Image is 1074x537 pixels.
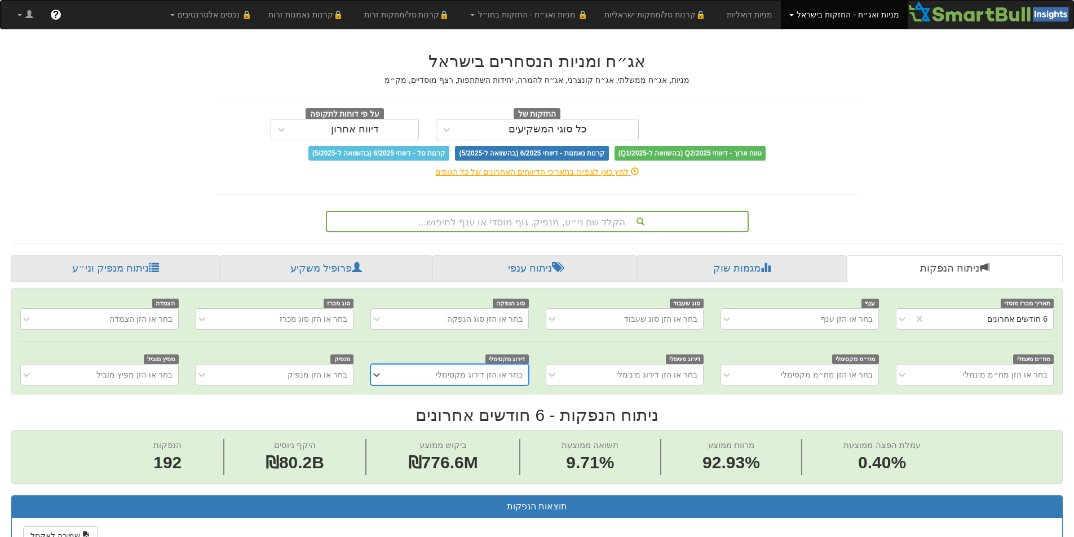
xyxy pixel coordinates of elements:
[963,369,1048,380] div: בחר או הזן מח״מ מינמלי
[861,299,879,308] span: ענף
[11,406,1063,424] h2: ניתוח הנפקות - 6 חודשים אחרונים
[447,313,523,325] div: בחר או הזן סוג הנפקה
[20,502,1054,512] h3: תוצאות הנפקות
[266,453,324,472] span: ₪80.2B
[596,1,718,29] a: 🔒קרנות סל/מחקות ישראליות
[821,313,873,325] div: בחר או הזן ענף
[562,451,618,475] span: 9.71%
[843,440,920,450] span: עמלת הפצה ממוצעת
[702,451,760,475] span: 92.93%
[408,453,478,472] span: ₪776.6M
[52,9,59,20] span: ?
[637,255,846,282] a: מגמות שוק
[615,146,766,161] span: טווח ארוך - דיווחי Q2/2025 (בהשוואה ל-Q1/2025)
[331,124,379,135] div: דיווח אחרון
[1001,299,1054,308] span: תאריך מכרז מוסדי
[260,1,356,29] a: 🔒קרנות נאמנות זרות
[153,440,182,450] span: הנפקות
[42,1,70,29] a: ?
[987,313,1048,325] div: 6 חודשים אחרונים
[109,313,173,325] div: בחר או הזן הצמדה
[509,124,587,135] div: כל סוגי המשקיעים
[1013,354,1054,364] span: מח״מ מינמלי
[330,354,353,364] span: מנפיק
[432,255,637,282] a: ניתוח ענפי
[280,313,348,325] div: בחר או הזן סוג מכרז
[781,369,873,380] div: בחר או הזן מח״מ מקסימלי
[718,1,781,29] a: מניות דואליות
[462,1,596,29] a: 🔒 מניות ואג״ח - החזקות בחו״ל
[152,299,179,308] span: הצמדה
[847,255,1063,282] a: ניתוח הנפקות
[324,299,354,308] span: סוג מכרז
[616,369,697,380] div: בחר או הזן דירוג מינימלי
[670,299,704,308] span: סוג שעבוד
[624,313,697,325] div: בחר או הזן סוג שעבוד
[288,369,347,380] div: בחר או הזן מנפיק
[708,440,754,450] span: מרווח ממוצע
[356,1,462,29] a: 🔒קרנות סל/מחקות זרות
[220,255,432,282] a: פרופיל משקיע
[832,354,879,364] span: מח״מ מקסימלי
[216,52,859,70] h2: אג״ח ומניות הנסחרים בישראל
[514,108,561,121] span: החזקות של
[274,440,316,450] span: היקף גיוסים
[485,354,529,364] span: דירוג מקסימלי
[96,369,173,380] div: בחר או הזן מפיץ מוביל
[308,146,449,161] span: קרנות סל - דיווחי 6/2025 (בהשוואה ל-5/2025)
[216,76,859,85] h5: מניות, אג״ח ממשלתי, אג״ח קונצרני, אג״ח להמרה, יחידות השתתפות, רצף מוסדיים, מק״מ
[11,255,220,282] a: ניתוח מנפיק וני״ע
[843,451,920,475] span: 0.40%
[455,146,608,161] span: קרנות נאמנות - דיווחי 6/2025 (בהשוואה ל-5/2025)
[419,440,467,450] span: ביקוש ממוצע
[207,166,867,177] div: לחץ כאן לצפייה בתאריכי הדיווחים האחרונים של כל הגופים
[327,212,748,231] div: הקלד שם ני״ע, מנפיק, גוף מוסדי או ענף לחיפוש...
[666,354,704,364] span: דירוג מינימלי
[144,354,179,364] span: מפיץ מוביל
[781,1,908,29] a: מניות ואג״ח - החזקות בישראל
[908,1,1073,23] img: Smartbull
[493,299,529,308] span: סוג הנפקה
[162,1,260,29] a: 🔒 נכסים אלטרנטיבים
[436,369,523,380] div: בחר או הזן דירוג מקסימלי
[562,440,618,450] span: תשואה ממוצעת
[306,108,384,121] span: על פי דוחות לתקופה
[153,451,182,475] span: 192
